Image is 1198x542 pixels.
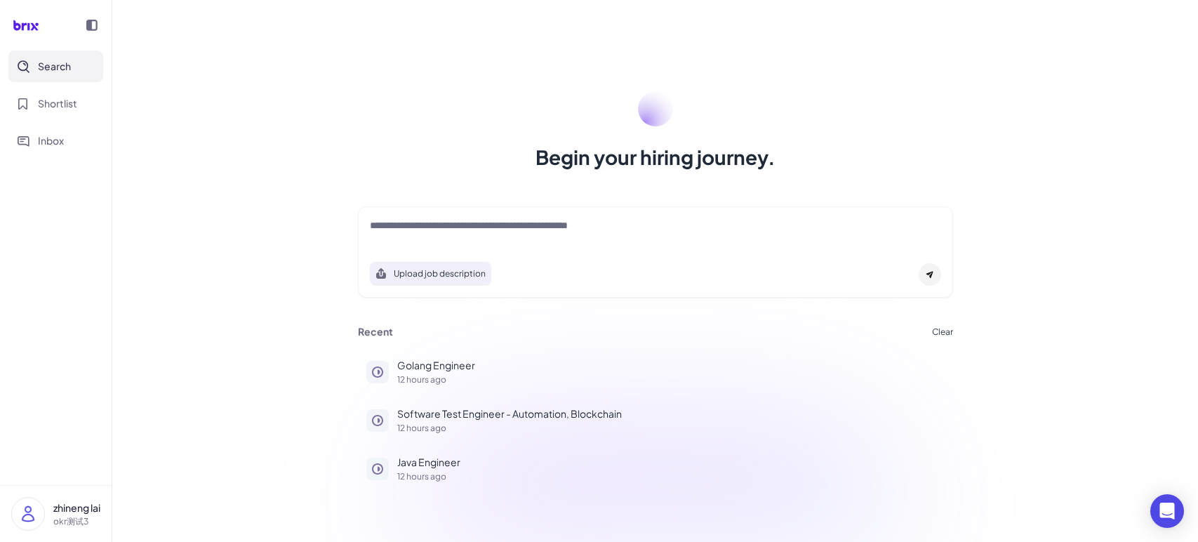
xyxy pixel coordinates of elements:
[358,326,393,338] h3: Recent
[397,376,945,384] p: 12 hours ago
[53,501,100,515] p: zhineng lai
[358,398,953,441] button: Software Test Engineer - Automation, Blockchain12 hours ago
[38,96,77,111] span: Shortlist
[358,350,953,392] button: Golang Engineer12 hours ago
[932,328,953,336] button: Clear
[1150,494,1184,528] div: Open Intercom Messenger
[38,59,71,74] span: Search
[397,472,945,481] p: 12 hours ago
[38,133,64,148] span: Inbox
[358,447,953,489] button: Java Engineer12 hours ago
[8,125,103,157] button: Inbox
[8,51,103,82] button: Search
[397,407,945,421] p: Software Test Engineer - Automation, Blockchain
[397,424,945,432] p: 12 hours ago
[12,498,44,530] img: user_logo.png
[53,515,100,528] p: okr测试3
[8,88,103,119] button: Shortlist
[397,455,945,470] p: Java Engineer
[535,143,776,171] h1: Begin your hiring journey.
[397,358,945,373] p: Golang Engineer
[370,262,491,286] button: Search using job description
